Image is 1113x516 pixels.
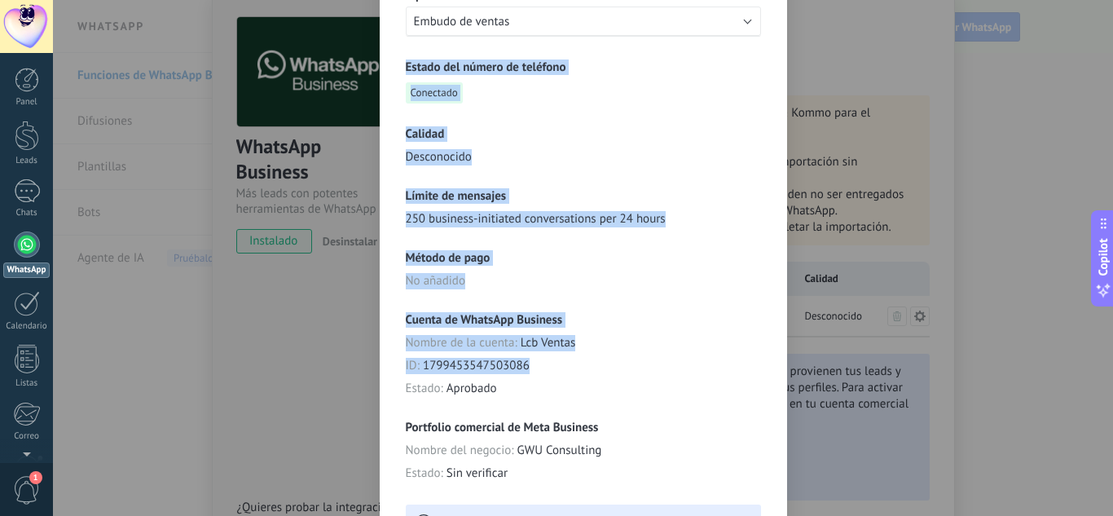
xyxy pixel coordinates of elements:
h3: Portfolio comercial de Meta Business [406,420,761,435]
span: Embudo de ventas [414,14,510,29]
h3: Estado del número de teléfono [406,60,761,75]
span: Lcb Ventas [521,335,576,351]
span: Sin verificar [447,465,508,482]
span: GWU Consulting [517,443,602,459]
button: Embudo de ventas [406,7,761,36]
span: Aprobado [447,381,497,397]
div: Leads [3,156,51,166]
h3: Método de pago [406,250,761,266]
div: Panel [3,97,51,108]
span: 250 business-initiated conversations per 24 hours [406,211,666,227]
span: Conectado [406,82,463,104]
div: Calendario [3,321,51,332]
span: ID : [406,358,420,374]
h3: Calidad [406,126,761,142]
span: Copilot [1095,238,1111,276]
div: Listas [3,378,51,389]
h3: Límite de mensajes [406,188,761,204]
span: Nombre de la cuenta : [406,335,517,351]
span: No añadido [406,273,465,289]
span: 1 [29,471,42,484]
div: Chats [3,208,51,218]
div: WhatsApp [3,262,50,278]
span: 1799453547503086 [423,358,530,374]
div: Correo [3,431,51,442]
span: Estado : [406,381,443,397]
span: Estado : [406,465,443,482]
span: Desconocido [406,149,472,165]
h3: Cuenta de WhatsApp Business [406,312,761,328]
span: Nombre del negocio : [406,443,514,459]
